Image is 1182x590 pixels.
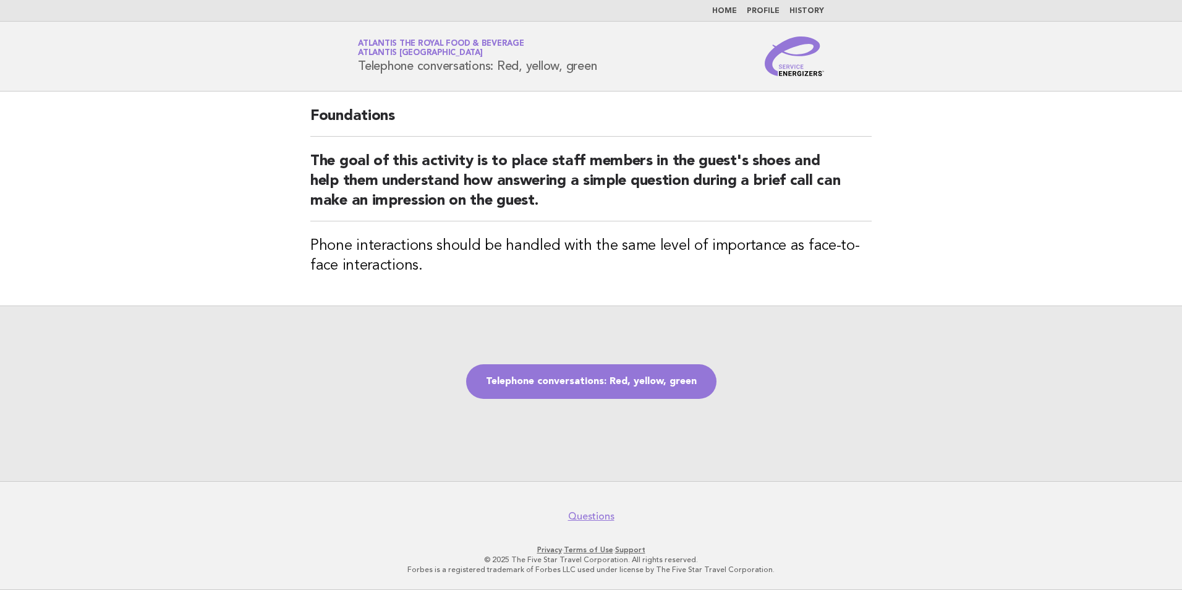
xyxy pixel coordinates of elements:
[213,555,969,565] p: © 2025 The Five Star Travel Corporation. All rights reserved.
[213,565,969,575] p: Forbes is a registered trademark of Forbes LLC used under license by The Five Star Travel Corpora...
[712,7,737,15] a: Home
[564,545,613,554] a: Terms of Use
[358,40,597,72] h1: Telephone conversations: Red, yellow, green
[568,510,614,523] a: Questions
[537,545,562,554] a: Privacy
[466,364,716,399] a: Telephone conversations: Red, yellow, green
[310,236,872,276] h3: Phone interactions should be handled with the same level of importance as face-to-face interactions.
[310,152,872,221] h2: The goal of this activity is to place staff members in the guest's shoes and help them understand...
[747,7,780,15] a: Profile
[310,106,872,137] h2: Foundations
[765,36,824,76] img: Service Energizers
[358,49,483,58] span: Atlantis [GEOGRAPHIC_DATA]
[358,40,524,57] a: Atlantis the Royal Food & BeverageAtlantis [GEOGRAPHIC_DATA]
[213,545,969,555] p: · ·
[615,545,645,554] a: Support
[789,7,824,15] a: History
